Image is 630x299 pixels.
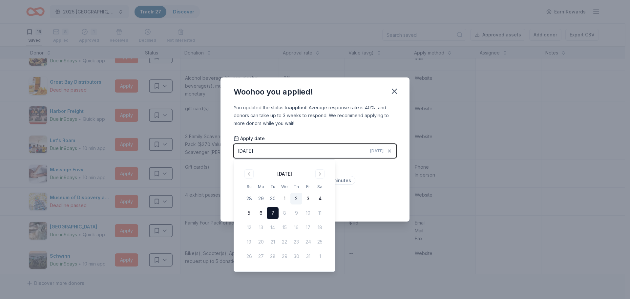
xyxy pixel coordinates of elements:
div: Woohoo you applied! [234,87,313,97]
th: Tuesday [267,183,279,190]
button: 2 [290,193,302,204]
button: 7 [267,207,279,219]
button: 5 [243,207,255,219]
span: Apply date [234,135,265,142]
button: 1 [279,193,290,204]
th: Saturday [314,183,326,190]
button: Go to previous month [244,169,254,179]
th: Thursday [290,183,302,190]
button: 6 [255,207,267,219]
button: 4 [314,193,326,204]
span: [DATE] [370,148,384,154]
b: applied [289,105,306,110]
th: Friday [302,183,314,190]
button: Go to next month [315,169,325,179]
button: 3 [302,193,314,204]
th: Wednesday [279,183,290,190]
button: 29 [255,193,267,204]
button: 28 [243,193,255,204]
button: [DATE][DATE] [234,144,396,158]
div: [DATE] [238,147,253,155]
button: 30 [267,193,279,204]
th: Monday [255,183,267,190]
div: [DATE] [277,170,292,178]
div: You updated the status to . Average response rate is 40%, and donors can take up to 3 weeks to re... [234,104,396,127]
th: Sunday [243,183,255,190]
